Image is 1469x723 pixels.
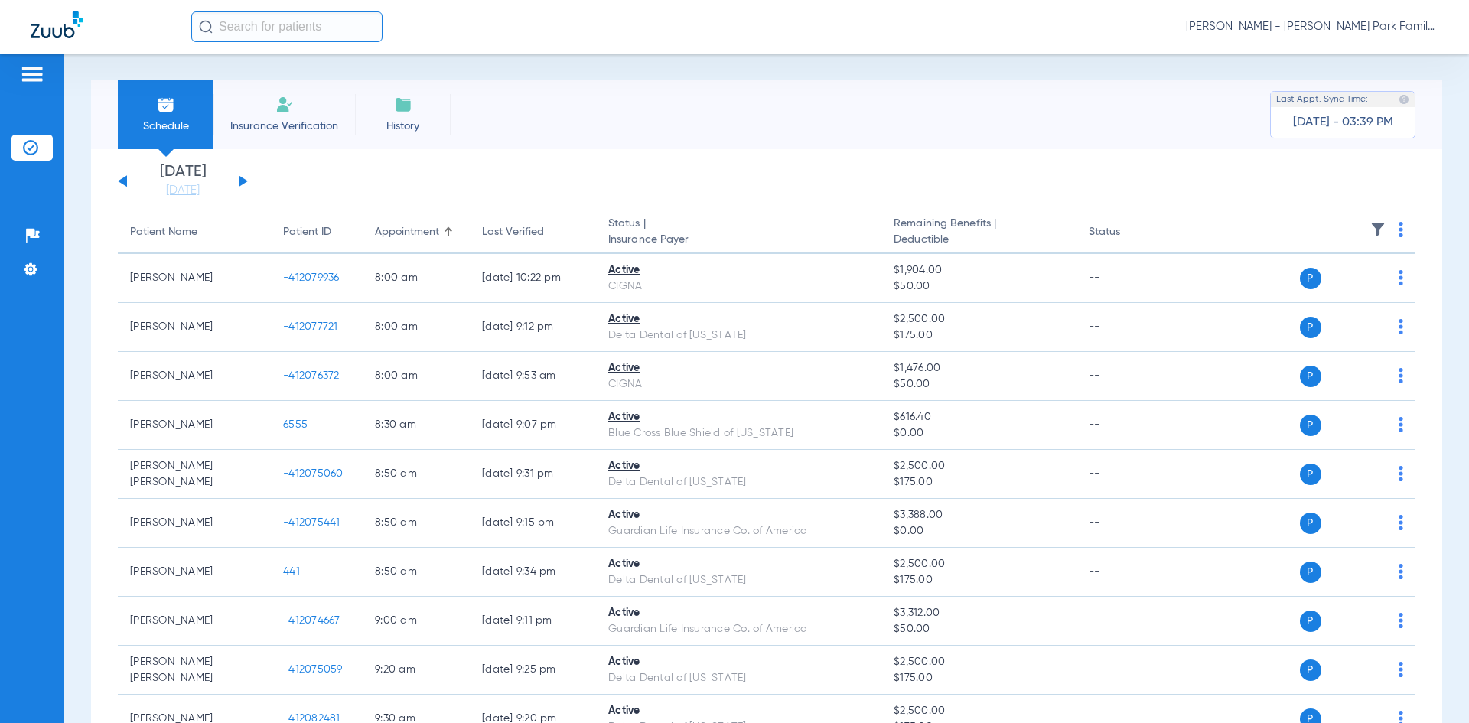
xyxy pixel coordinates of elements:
img: group-dot-blue.svg [1399,417,1403,432]
td: 8:00 AM [363,352,470,401]
td: [PERSON_NAME] [PERSON_NAME] [118,646,271,695]
span: P [1300,317,1321,338]
td: -- [1077,548,1180,597]
span: P [1300,415,1321,436]
td: [PERSON_NAME] [PERSON_NAME] [118,450,271,499]
span: -412074667 [283,615,340,626]
span: $616.40 [894,409,1063,425]
div: Active [608,703,869,719]
td: [PERSON_NAME] [118,352,271,401]
div: Active [608,360,869,376]
span: [PERSON_NAME] - [PERSON_NAME] Park Family Dentistry [1186,19,1438,34]
span: P [1300,562,1321,583]
span: $2,500.00 [894,458,1063,474]
span: $1,904.00 [894,262,1063,278]
div: CIGNA [608,376,869,392]
td: [DATE] 9:31 PM [470,450,596,499]
td: [PERSON_NAME] [118,499,271,548]
td: [DATE] 9:11 PM [470,597,596,646]
td: [DATE] 9:12 PM [470,303,596,352]
img: group-dot-blue.svg [1399,662,1403,677]
img: group-dot-blue.svg [1399,319,1403,334]
img: filter.svg [1370,222,1386,237]
img: History [394,96,412,114]
div: Patient Name [130,224,259,240]
span: -412075060 [283,468,344,479]
img: Search Icon [199,20,213,34]
img: last sync help info [1399,94,1409,105]
td: -- [1077,401,1180,450]
img: Manual Insurance Verification [275,96,294,114]
div: Guardian Life Insurance Co. of America [608,621,869,637]
img: hamburger-icon [20,65,44,83]
span: -412079936 [283,272,340,283]
span: $2,500.00 [894,556,1063,572]
td: 9:00 AM [363,597,470,646]
td: [PERSON_NAME] [118,254,271,303]
td: -- [1077,254,1180,303]
img: Zuub Logo [31,11,83,38]
div: Active [608,654,869,670]
td: 8:50 AM [363,499,470,548]
div: Active [608,507,869,523]
div: Appointment [375,224,439,240]
div: Delta Dental of [US_STATE] [608,670,869,686]
td: [DATE] 9:15 PM [470,499,596,548]
img: group-dot-blue.svg [1399,270,1403,285]
td: 8:50 AM [363,548,470,597]
div: Active [608,556,869,572]
td: [DATE] 9:25 PM [470,646,596,695]
span: Last Appt. Sync Time: [1276,92,1368,107]
span: -412077721 [283,321,338,332]
img: group-dot-blue.svg [1399,466,1403,481]
span: $50.00 [894,621,1063,637]
span: P [1300,268,1321,289]
span: $1,476.00 [894,360,1063,376]
span: Schedule [129,119,202,134]
li: [DATE] [137,164,229,198]
span: $0.00 [894,425,1063,441]
div: CIGNA [608,278,869,295]
div: Last Verified [482,224,584,240]
div: Patient Name [130,224,197,240]
td: [PERSON_NAME] [118,548,271,597]
div: Active [608,311,869,327]
span: -412076372 [283,370,340,381]
td: 8:00 AM [363,254,470,303]
span: [DATE] - 03:39 PM [1293,115,1393,130]
span: $175.00 [894,327,1063,344]
a: [DATE] [137,183,229,198]
span: $3,312.00 [894,605,1063,621]
img: Schedule [157,96,175,114]
img: group-dot-blue.svg [1399,564,1403,579]
span: $2,500.00 [894,654,1063,670]
td: -- [1077,646,1180,695]
span: $175.00 [894,474,1063,490]
div: Delta Dental of [US_STATE] [608,327,869,344]
div: Guardian Life Insurance Co. of America [608,523,869,539]
td: 8:50 AM [363,450,470,499]
td: 8:00 AM [363,303,470,352]
span: 441 [283,566,300,577]
div: Delta Dental of [US_STATE] [608,474,869,490]
span: $2,500.00 [894,703,1063,719]
td: 9:20 AM [363,646,470,695]
input: Search for patients [191,11,383,42]
span: P [1300,366,1321,387]
td: -- [1077,303,1180,352]
span: 6555 [283,419,308,430]
div: Patient ID [283,224,331,240]
img: group-dot-blue.svg [1399,613,1403,628]
span: -412075441 [283,517,340,528]
div: Active [608,458,869,474]
img: group-dot-blue.svg [1399,222,1403,237]
div: Active [608,605,869,621]
span: P [1300,611,1321,632]
span: -412075059 [283,664,343,675]
th: Status [1077,211,1180,254]
td: [DATE] 9:34 PM [470,548,596,597]
span: P [1300,464,1321,485]
td: 8:30 AM [363,401,470,450]
div: Appointment [375,224,458,240]
td: -- [1077,450,1180,499]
